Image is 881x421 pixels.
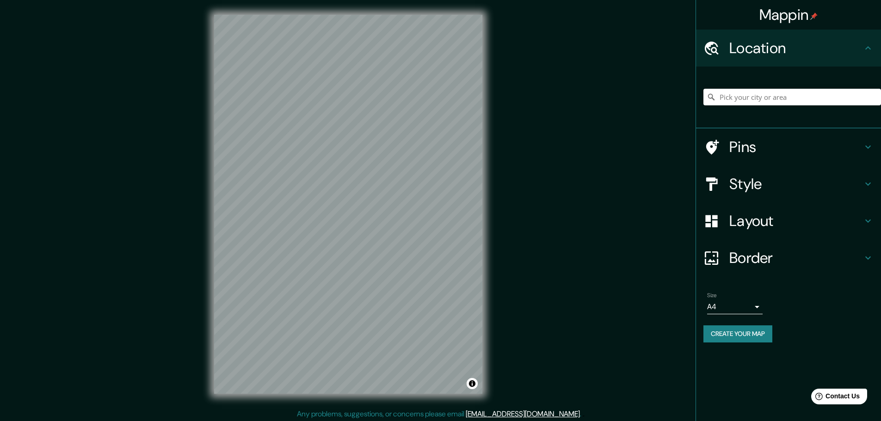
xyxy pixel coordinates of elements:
[214,15,482,394] canvas: Map
[467,378,478,389] button: Toggle attribution
[696,165,881,202] div: Style
[799,385,871,411] iframe: Help widget launcher
[729,39,863,57] h4: Location
[466,409,580,419] a: [EMAIL_ADDRESS][DOMAIN_NAME]
[703,325,772,342] button: Create your map
[583,409,585,420] div: .
[696,239,881,276] div: Border
[707,292,717,299] label: Size
[729,175,863,193] h4: Style
[696,30,881,67] div: Location
[696,202,881,239] div: Layout
[729,138,863,156] h4: Pins
[759,6,818,24] h4: Mappin
[729,249,863,267] h4: Border
[810,12,818,20] img: pin-icon.png
[707,299,763,314] div: A4
[297,409,581,420] p: Any problems, suggestions, or concerns please email .
[703,89,881,105] input: Pick your city or area
[696,128,881,165] div: Pins
[729,212,863,230] h4: Layout
[581,409,583,420] div: .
